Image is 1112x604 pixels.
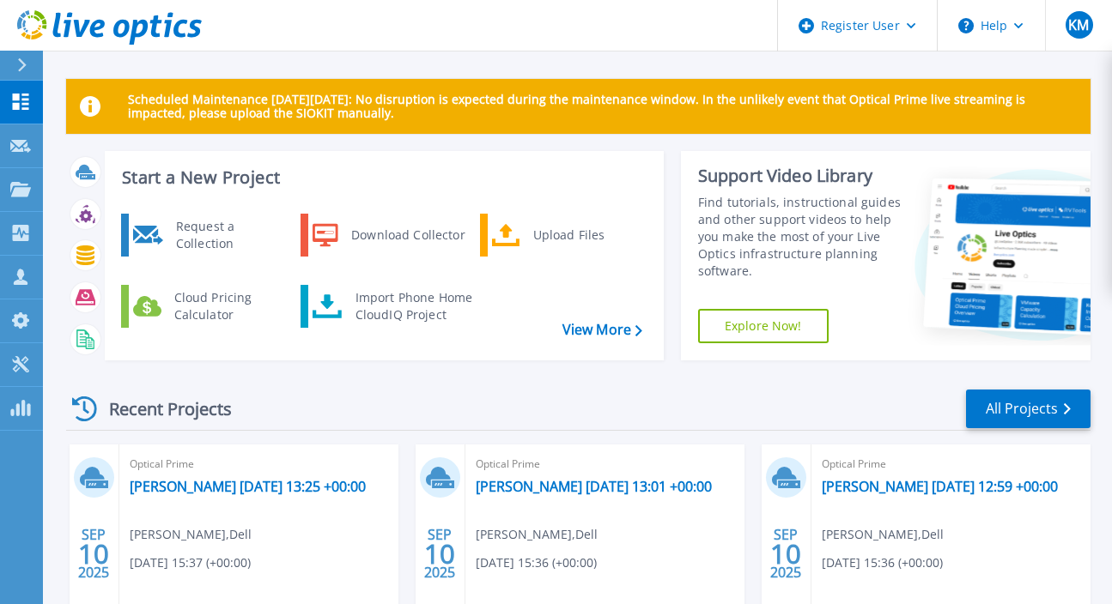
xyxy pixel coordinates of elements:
[128,93,1077,120] p: Scheduled Maintenance [DATE][DATE]: No disruption is expected during the maintenance window. In t...
[476,553,597,572] span: [DATE] 15:36 (+00:00)
[1068,18,1089,32] span: KM
[122,168,641,187] h3: Start a New Project
[130,455,388,474] span: Optical Prime
[966,390,1091,428] a: All Projects
[698,309,829,343] a: Explore Now!
[698,194,901,280] div: Find tutorials, instructional guides and other support videos to help you make the most of your L...
[476,478,712,495] a: [PERSON_NAME] [DATE] 13:01 +00:00
[347,289,481,323] div: Import Phone Home CloudIQ Project
[166,289,293,323] div: Cloud Pricing Calculator
[698,165,901,187] div: Support Video Library
[822,455,1080,474] span: Optical Prime
[525,218,652,252] div: Upload Files
[130,478,366,495] a: [PERSON_NAME] [DATE] 13:25 +00:00
[476,455,734,474] span: Optical Prime
[130,553,251,572] span: [DATE] 15:37 (+00:00)
[121,214,297,257] a: Request a Collection
[301,214,477,257] a: Download Collector
[167,218,293,252] div: Request a Collection
[476,525,598,544] span: [PERSON_NAME] , Dell
[480,214,656,257] a: Upload Files
[822,478,1058,495] a: [PERSON_NAME] [DATE] 12:59 +00:00
[66,388,255,430] div: Recent Projects
[424,547,455,561] span: 10
[78,547,109,561] span: 10
[822,553,943,572] span: [DATE] 15:36 (+00:00)
[822,525,944,544] span: [PERSON_NAME] , Dell
[423,522,456,585] div: SEP 2025
[121,285,297,328] a: Cloud Pricing Calculator
[343,218,472,252] div: Download Collector
[770,547,801,561] span: 10
[562,322,642,338] a: View More
[77,522,110,585] div: SEP 2025
[769,522,802,585] div: SEP 2025
[130,525,252,544] span: [PERSON_NAME] , Dell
